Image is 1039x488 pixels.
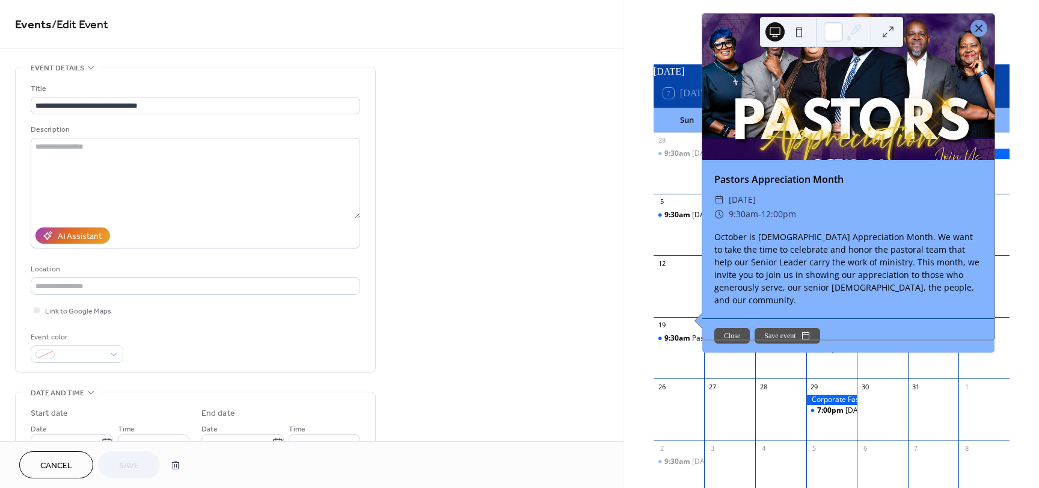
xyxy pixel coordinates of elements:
span: 9:30am [664,457,692,467]
div: 28 [759,382,768,391]
div: [DATE] 'Soul Care' [DEMOGRAPHIC_DATA] Study [845,406,1008,416]
div: Sunday Morning Worship [654,210,705,220]
div: Start date [31,407,68,420]
div: AI Assistant [58,230,102,243]
button: Close [714,328,750,344]
div: 30 [860,382,869,391]
span: Date [31,423,47,436]
div: 12 [657,259,666,268]
div: [DATE] Morning Worship [692,149,775,159]
div: ​ [714,193,724,207]
span: Date and time [31,387,84,400]
span: [DATE] [729,193,756,207]
div: 27 [708,382,717,391]
span: 12:00pm [761,207,796,221]
span: Date [201,423,218,436]
span: Link to Google Maps [45,305,111,318]
span: 7:00pm [817,406,845,416]
span: 9:30am [664,210,692,220]
div: Title [31,82,358,95]
button: AI Assistant [35,227,110,244]
div: [DATE] Morning Worship [692,210,775,220]
span: 9:30am [729,207,758,221]
span: 9:30am [664,333,692,344]
div: Sunday Morning Worship [654,457,705,467]
div: 26 [657,382,666,391]
div: 31 [912,382,921,391]
button: Cancel [19,451,93,478]
div: 5 [810,443,819,452]
div: Wednesday 'Soul Care' Bible Study [806,406,857,416]
div: 28 [657,136,666,145]
div: Sun [663,108,711,132]
div: Corporate Fast [806,395,857,405]
div: October is [DEMOGRAPHIC_DATA] Appreciation Month. We want to take the time to celebrate and honor... [702,230,995,306]
div: 1 [962,382,971,391]
button: Save event [755,328,820,344]
span: Time [118,423,135,436]
div: [DATE] [654,64,1010,79]
div: Pastors Appreciation Month [702,172,995,187]
span: - [758,207,761,221]
div: 19 [657,321,666,330]
a: Events [15,13,52,37]
div: Description [31,123,358,136]
div: 8 [962,443,971,452]
span: Event details [31,62,84,75]
div: End date [201,407,235,420]
div: Sunday Morning Worship [654,149,705,159]
div: 5 [657,197,666,206]
div: Pastors Appreciation Month [654,333,705,344]
div: Pastors Appreciation Month [692,333,785,344]
div: Event color [31,331,121,344]
div: ​ [714,207,724,221]
span: Time [289,423,305,436]
span: 9:30am [664,149,692,159]
div: 29 [810,382,819,391]
div: [DATE] Morning Worship [692,457,775,467]
div: Location [31,263,358,276]
div: 4 [759,443,768,452]
span: / Edit Event [52,13,108,37]
div: 7 [912,443,921,452]
div: 2 [657,443,666,452]
span: Cancel [40,460,72,472]
div: 3 [708,443,717,452]
div: 6 [860,443,869,452]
